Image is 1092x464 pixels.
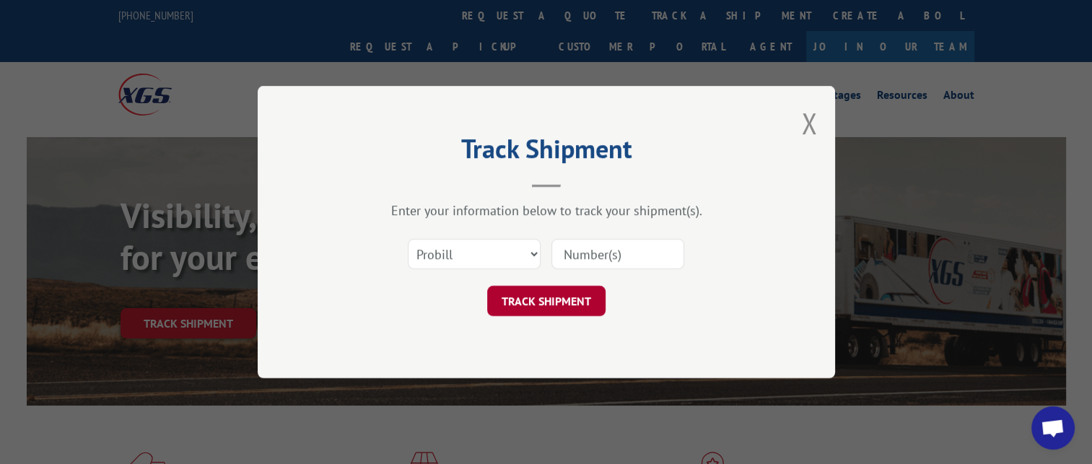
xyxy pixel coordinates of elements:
[801,104,817,142] button: Close modal
[1031,406,1075,450] div: Open chat
[330,202,763,219] div: Enter your information below to track your shipment(s).
[487,286,606,316] button: TRACK SHIPMENT
[330,139,763,166] h2: Track Shipment
[551,239,684,269] input: Number(s)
